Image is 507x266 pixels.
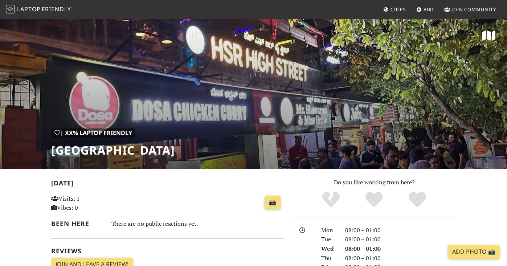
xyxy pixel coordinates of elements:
[42,5,71,13] span: Friendly
[51,128,135,138] div: | XX% Laptop Friendly
[293,178,456,187] p: Do you like working from here?
[317,226,341,235] div: Mon
[6,3,71,16] a: LaptopFriendly LaptopFriendly
[391,6,406,13] span: Cities
[424,6,434,13] span: Add
[310,191,353,209] div: No
[413,3,437,16] a: Add
[396,191,439,209] div: Definitely!
[51,179,284,190] h2: [DATE]
[265,196,281,209] a: 📸
[51,247,284,255] h2: Reviews
[51,194,123,213] p: Visits: 1 Vibes: 0
[17,5,41,13] span: Laptop
[51,143,175,157] h1: [GEOGRAPHIC_DATA]
[6,5,15,13] img: LaptopFriendly
[441,3,499,16] a: Join Community
[341,235,461,244] div: 08:00 – 01:00
[451,6,496,13] span: Join Community
[448,245,500,259] a: Add Photo 📸
[317,235,341,244] div: Tue
[317,244,341,254] div: Wed
[51,220,103,228] h2: Been here
[380,3,409,16] a: Cities
[341,254,461,263] div: 08:00 – 01:00
[341,244,461,254] div: 08:00 – 01:00
[111,218,284,229] div: There are no public reactions yet.
[341,226,461,235] div: 08:00 – 01:00
[317,254,341,263] div: Thu
[353,191,396,209] div: Yes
